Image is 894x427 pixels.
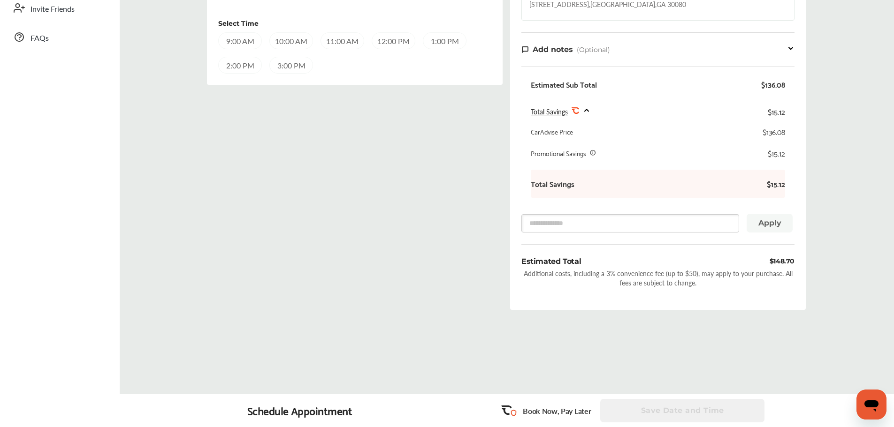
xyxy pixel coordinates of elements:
[761,80,785,89] div: $136.08
[521,256,581,267] div: Estimated Total
[521,269,795,287] div: Additional costs, including a 3% convenience fee (up to $50), may apply to your purchase. All fee...
[757,179,785,188] b: $15.12
[768,149,785,158] div: $15.12
[856,390,886,420] iframe: Button to launch messaging window
[531,179,574,188] b: Total Savings
[269,57,313,74] div: 3:00 PM
[269,32,313,49] div: 10:00 AM
[523,405,591,416] p: Book Now, Pay Later
[577,45,610,54] span: (Optional)
[218,57,262,74] div: 2:00 PM
[247,404,352,417] div: Schedule Appointment
[31,32,49,45] span: FAQs
[8,25,110,49] a: FAQs
[372,32,415,49] div: 12:00 PM
[770,256,795,267] div: $148.70
[218,19,259,28] div: Select Time
[31,3,75,15] span: Invite Friends
[747,214,793,232] button: Apply
[763,127,785,136] div: $136.08
[531,127,573,136] div: CarAdvise Price
[533,45,573,54] span: Add notes
[218,32,262,49] div: 9:00 AM
[768,105,785,118] div: $15.12
[531,107,568,116] span: Total Savings
[423,32,466,49] div: 1:00 PM
[531,149,586,158] div: Promotional Savings
[321,32,364,49] div: 11:00 AM
[521,45,529,53] img: note-icon.db9493fa.svg
[531,80,597,89] div: Estimated Sub Total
